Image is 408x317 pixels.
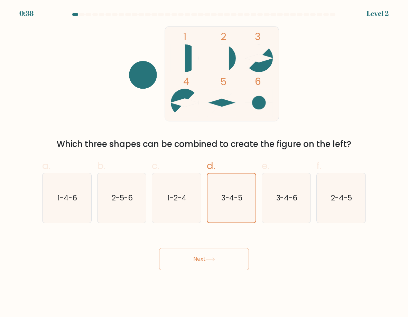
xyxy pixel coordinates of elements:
[221,30,226,43] tspan: 2
[42,159,50,172] span: a.
[221,193,242,203] text: 3-4-5
[183,75,189,88] tspan: 4
[255,75,261,88] tspan: 6
[255,30,261,43] tspan: 3
[159,248,249,270] button: Next
[221,75,226,89] tspan: 5
[152,159,159,172] span: c.
[112,193,133,203] text: 2-5-6
[46,138,362,150] div: Which three shapes can be combined to create the figure on the left?
[57,193,77,203] text: 1-4-6
[276,193,297,203] text: 3-4-6
[316,159,321,172] span: f.
[168,193,187,203] text: 1-2-4
[183,30,186,43] tspan: 1
[19,8,34,19] div: 0:38
[262,159,269,172] span: e.
[331,193,352,203] text: 2-4-5
[207,159,215,172] span: d.
[97,159,105,172] span: b.
[367,8,389,19] div: Level 2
